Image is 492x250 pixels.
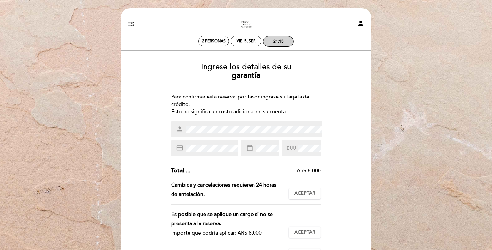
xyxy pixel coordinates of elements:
[232,71,260,80] b: garantía
[246,144,253,152] i: date_range
[357,19,365,27] i: person
[202,39,226,44] span: 2 personas
[205,15,287,33] a: Piedra Pasillo
[176,144,183,152] i: credit_card
[171,180,289,199] div: Cambios y cancelaciones requieren 24 horas de antelación.
[273,39,284,44] div: 21:15
[289,227,321,238] button: Aceptar
[171,93,321,116] div: Para confirmar esta reserva, por favor ingrese su tarjeta de crédito. Esto no significa un costo ...
[190,167,321,175] div: ARS 8.000
[294,190,315,197] span: Aceptar
[171,210,284,229] div: Es posible que se aplique un cargo si no se presenta a la reserva.
[171,167,190,174] span: Total ...
[289,188,321,199] button: Aceptar
[201,62,291,72] span: Ingrese los detalles de su
[237,39,256,44] div: vie. 5, sep.
[171,228,284,238] div: Importe que podría aplicar: ARS 8.000
[357,19,365,29] button: person
[176,125,183,133] i: person
[294,229,315,236] span: Aceptar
